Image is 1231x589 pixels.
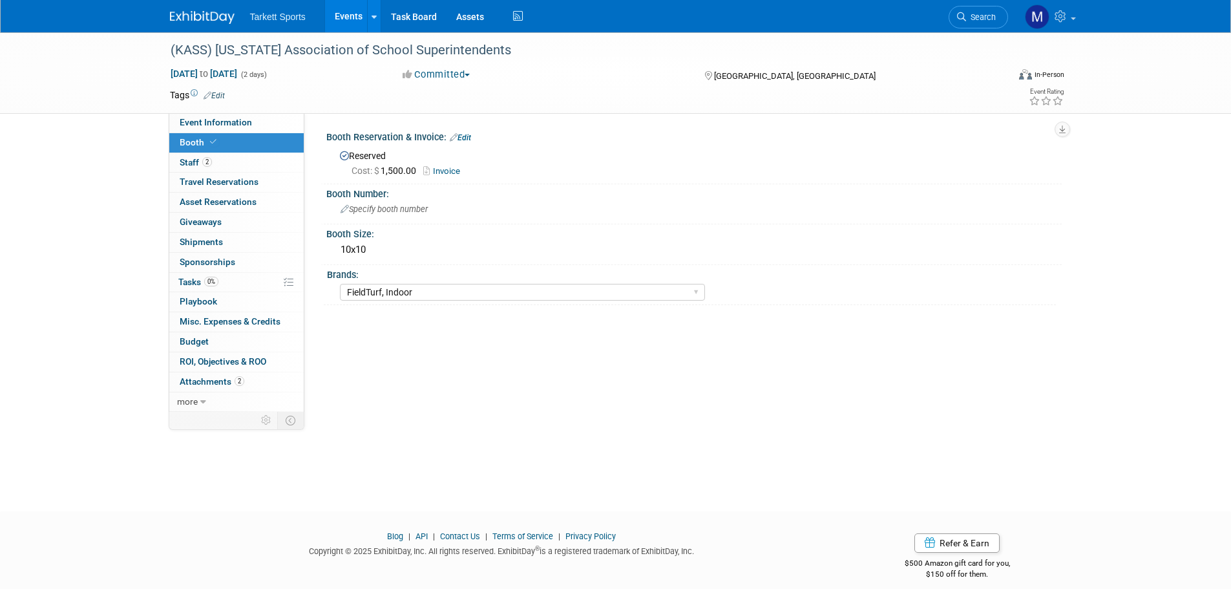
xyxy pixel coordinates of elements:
[565,531,616,541] a: Privacy Policy
[914,533,1000,553] a: Refer & Earn
[1029,89,1064,95] div: Event Rating
[180,237,223,247] span: Shipments
[169,213,304,232] a: Giveaways
[949,6,1008,28] a: Search
[255,412,278,429] td: Personalize Event Tab Strip
[535,545,540,552] sup: ®
[180,157,212,167] span: Staff
[430,531,438,541] span: |
[180,137,219,147] span: Booth
[169,332,304,352] a: Budget
[169,173,304,192] a: Travel Reservations
[405,531,414,541] span: |
[169,153,304,173] a: Staff2
[352,166,421,176] span: 1,500.00
[180,336,209,347] span: Budget
[352,166,381,176] span: Cost: $
[170,89,225,102] td: Tags
[169,253,304,272] a: Sponsorships
[966,12,996,22] span: Search
[204,91,225,100] a: Edit
[482,531,490,541] span: |
[180,177,258,187] span: Travel Reservations
[169,352,304,372] a: ROI, Objectives & ROO
[327,265,1056,281] div: Brands:
[170,68,238,80] span: [DATE] [DATE]
[1034,70,1064,80] div: In-Person
[169,273,304,292] a: Tasks0%
[277,412,304,429] td: Toggle Event Tabs
[398,68,475,81] button: Committed
[170,542,834,557] div: Copyright © 2025 ExhibitDay, Inc. All rights reserved. ExhibitDay is a registered trademark of Ex...
[178,277,218,287] span: Tasks
[326,224,1062,241] div: Booth Size:
[180,217,222,227] span: Giveaways
[336,146,1052,178] div: Reserved
[450,133,471,142] a: Edit
[169,193,304,212] a: Asset Reservations
[336,240,1052,260] div: 10x10
[932,67,1065,87] div: Event Format
[423,166,467,176] a: Invoice
[853,550,1062,579] div: $500 Amazon gift card for you,
[714,71,876,81] span: [GEOGRAPHIC_DATA], [GEOGRAPHIC_DATA]
[202,157,212,167] span: 2
[180,197,257,207] span: Asset Reservations
[1019,69,1032,80] img: Format-Inperson.png
[169,372,304,392] a: Attachments2
[180,296,217,306] span: Playbook
[492,531,553,541] a: Terms of Service
[235,376,244,386] span: 2
[387,531,403,541] a: Blog
[416,531,428,541] a: API
[326,127,1062,144] div: Booth Reservation & Invoice:
[440,531,480,541] a: Contact Us
[169,392,304,412] a: more
[169,233,304,252] a: Shipments
[250,12,306,22] span: Tarkett Sports
[169,113,304,133] a: Event Information
[180,356,266,367] span: ROI, Objectives & ROO
[198,69,210,79] span: to
[326,184,1062,200] div: Booth Number:
[180,316,280,327] span: Misc. Expenses & Credits
[204,277,218,286] span: 0%
[169,133,304,153] a: Booth
[180,117,252,127] span: Event Information
[169,292,304,312] a: Playbook
[169,312,304,332] a: Misc. Expenses & Credits
[210,138,216,145] i: Booth reservation complete
[240,70,267,79] span: (2 days)
[177,396,198,407] span: more
[170,11,235,24] img: ExhibitDay
[166,39,989,62] div: (KASS) [US_STATE] Association of School Superintendents
[180,376,244,387] span: Attachments
[341,204,428,214] span: Specify booth number
[555,531,563,541] span: |
[1025,5,1049,29] img: Mathieu Martel
[180,257,235,267] span: Sponsorships
[853,569,1062,580] div: $150 off for them.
